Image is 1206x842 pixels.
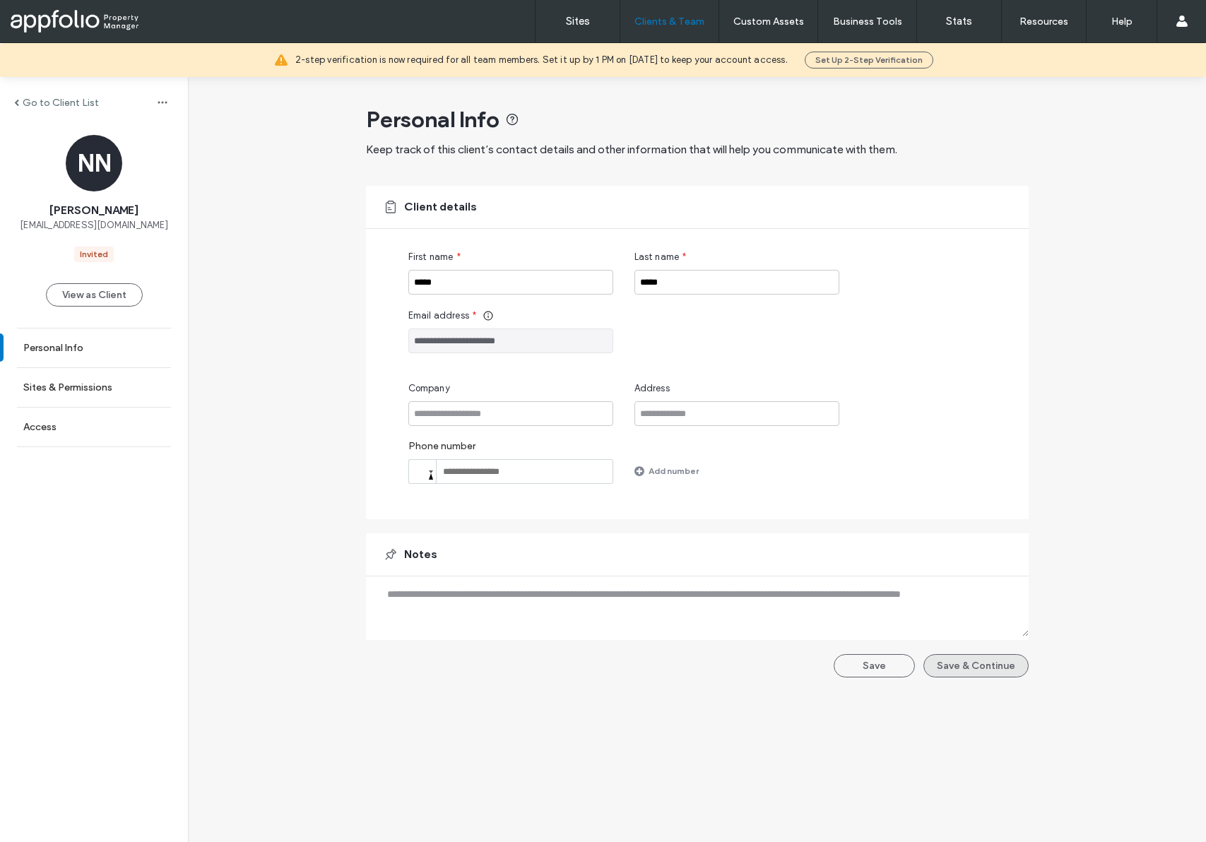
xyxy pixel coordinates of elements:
[566,15,590,28] label: Sites
[366,143,897,156] span: Keep track of this client’s contact details and other information that will help you communicate ...
[634,16,704,28] label: Clients & Team
[805,52,933,69] button: Set Up 2-Step Verification
[634,401,839,426] input: Address
[20,218,168,232] span: [EMAIL_ADDRESS][DOMAIN_NAME]
[23,342,83,354] label: Personal Info
[80,248,108,261] div: Invited
[408,381,450,396] span: Company
[408,250,454,264] span: First name
[634,381,670,396] span: Address
[833,16,902,28] label: Business Tools
[408,328,613,353] input: Email address
[1019,16,1068,28] label: Resources
[366,105,499,134] span: Personal Info
[649,458,699,483] label: Add number
[32,10,61,23] span: Help
[408,440,613,459] label: Phone number
[23,381,112,393] label: Sites & Permissions
[634,270,839,295] input: Last name
[408,270,613,295] input: First name
[404,199,477,215] span: Client details
[404,547,437,562] span: Notes
[46,283,143,307] button: View as Client
[923,654,1029,677] button: Save & Continue
[295,53,788,67] span: 2-step verification is now required for all team members. Set it up by 1 PM on [DATE] to keep you...
[1111,16,1133,28] label: Help
[408,309,470,323] span: Email address
[23,97,99,109] label: Go to Client List
[408,401,613,426] input: Company
[634,250,680,264] span: Last name
[49,203,138,218] span: [PERSON_NAME]
[23,421,57,433] label: Access
[946,15,972,28] label: Stats
[834,654,915,677] button: Save
[66,135,122,191] div: NN
[733,16,804,28] label: Custom Assets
